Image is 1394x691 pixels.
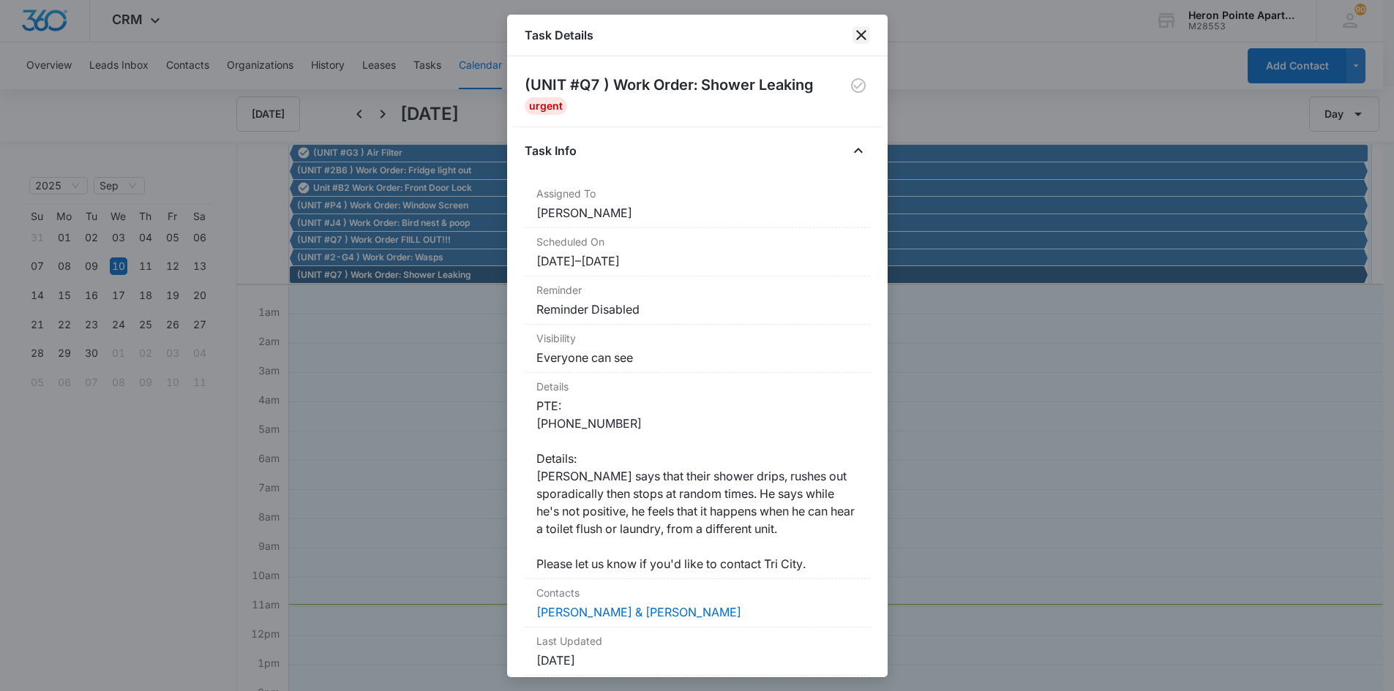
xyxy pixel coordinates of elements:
[536,282,858,298] dt: Reminder
[536,652,858,669] dd: [DATE]
[525,26,593,44] h1: Task Details
[536,252,858,270] dd: [DATE] – [DATE]
[847,139,870,162] button: Close
[525,325,870,373] div: VisibilityEveryone can see
[536,186,858,201] dt: Assigned To
[525,373,870,579] div: DetailsPTE: [PHONE_NUMBER] Details: [PERSON_NAME] says that their shower drips, rushes out sporad...
[536,397,858,573] dd: PTE: [PHONE_NUMBER] Details: [PERSON_NAME] says that their shower drips, rushes out sporadically ...
[536,379,858,394] dt: Details
[525,142,577,159] h4: Task Info
[536,585,858,600] dt: Contacts
[536,349,858,366] dd: Everyone can see
[536,234,858,249] dt: Scheduled On
[525,180,870,228] div: Assigned To[PERSON_NAME]
[525,228,870,276] div: Scheduled On[DATE]–[DATE]
[525,579,870,627] div: Contacts[PERSON_NAME] & [PERSON_NAME]
[525,276,870,325] div: ReminderReminder Disabled
[536,331,858,346] dt: Visibility
[536,605,741,619] a: [PERSON_NAME] & [PERSON_NAME]
[852,26,870,44] button: close
[536,301,858,318] dd: Reminder Disabled
[525,627,870,676] div: Last Updated[DATE]
[525,74,814,97] h2: (UNIT #Q7 ) Work Order: Shower Leaking
[525,97,567,115] div: Urgent
[536,633,858,649] dt: Last Updated
[536,204,858,222] dd: [PERSON_NAME]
